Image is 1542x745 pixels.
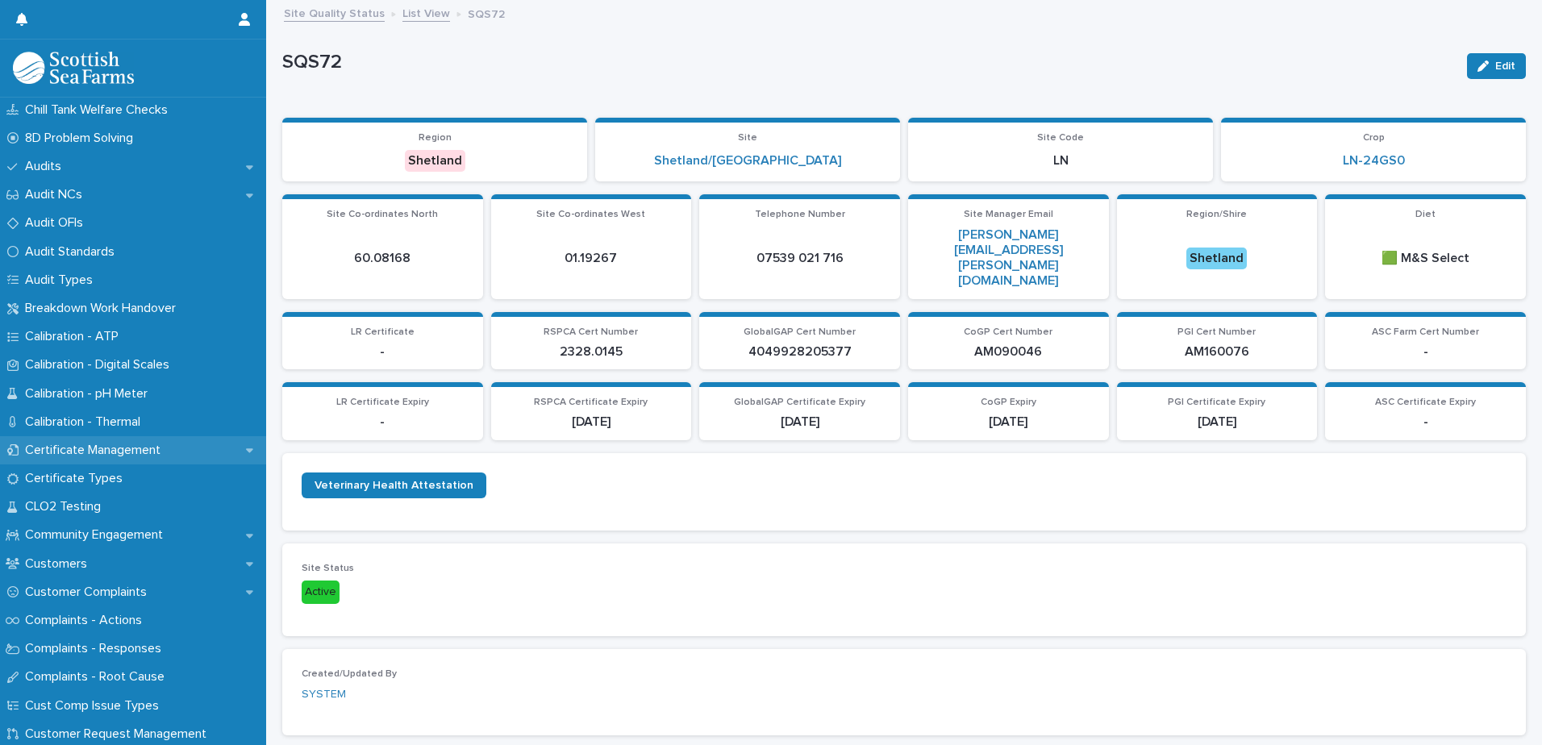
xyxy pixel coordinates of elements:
p: [DATE] [501,414,682,430]
span: CoGP Expiry [981,397,1036,407]
a: SYSTEM [302,686,346,703]
span: GlobalGAP Cert Number [744,327,856,337]
span: Telephone Number [755,210,845,219]
div: Active [302,581,340,604]
p: Audit NCs [19,187,95,202]
p: 4049928205377 [709,344,890,360]
p: Calibration - ATP [19,329,131,344]
div: Shetland [1186,248,1247,269]
span: RSPCA Certificate Expiry [534,397,648,407]
span: Crop [1363,133,1385,143]
span: GlobalGAP Certificate Expiry [734,397,865,407]
span: ASC Certificate Expiry [1375,397,1476,407]
span: Veterinary Health Attestation [315,480,473,491]
p: Calibration - Thermal [19,414,153,430]
p: SQS72 [468,4,505,22]
p: Complaints - Actions [19,613,155,628]
span: PGI Cert Number [1177,327,1256,337]
a: Site Quality Status [284,3,385,22]
p: Customer Complaints [19,585,160,600]
p: AM090046 [918,344,1099,360]
p: Calibration - pH Meter [19,386,160,402]
a: LN-24GS0 [1343,153,1405,169]
span: Region [419,133,452,143]
span: Site Status [302,564,354,573]
span: Created/Updated By [302,669,397,679]
span: PGI Certificate Expiry [1168,397,1265,407]
p: [DATE] [1127,414,1308,430]
p: - [292,414,473,430]
p: Customers [19,556,100,572]
p: LN [918,153,1203,169]
p: [DATE] [918,414,1099,430]
p: CLO2 Testing [19,499,114,514]
p: Cust Comp Issue Types [19,698,172,714]
p: Audit Standards [19,244,127,260]
p: 2328.0145 [501,344,682,360]
p: [DATE] [709,414,890,430]
p: 01.19267 [501,251,682,266]
p: Audits [19,159,74,174]
p: 07539 021 716 [709,251,890,266]
p: 8D Problem Solving [19,131,146,146]
p: Chill Tank Welfare Checks [19,102,181,118]
p: Complaints - Responses [19,641,174,656]
span: Region/Shire [1186,210,1247,219]
div: Shetland [405,150,465,172]
p: - [1335,344,1516,360]
span: Edit [1495,60,1515,72]
a: Veterinary Health Attestation [302,472,486,498]
p: - [1335,414,1516,430]
p: Audit OFIs [19,215,96,231]
p: Breakdown Work Handover [19,301,189,316]
span: LR Certificate [351,327,415,337]
span: Site Co-ordinates West [536,210,645,219]
p: Certificate Types [19,471,135,486]
p: Audit Types [19,273,106,288]
p: Calibration - Digital Scales [19,357,182,372]
span: Diet [1415,210,1436,219]
span: RSPCA Cert Number [544,327,638,337]
span: Site Co-ordinates North [327,210,438,219]
img: mMrefqRFQpe26GRNOUkG [13,52,134,84]
p: 60.08168 [292,251,473,266]
p: Complaints - Root Cause [19,669,177,685]
p: 🟩 M&S Select [1335,251,1516,266]
a: Shetland/[GEOGRAPHIC_DATA] [654,153,841,169]
span: Site [738,133,757,143]
span: Site Code [1037,133,1084,143]
span: LR Certificate Expiry [336,397,429,407]
span: Site Manager Email [964,210,1053,219]
p: SQS72 [282,51,1454,74]
p: Customer Request Management [19,726,219,742]
button: Edit [1467,53,1526,79]
p: AM160076 [1127,344,1308,360]
p: Certificate Management [19,443,173,458]
span: CoGP Cert Number [964,327,1052,337]
a: [PERSON_NAME][EMAIL_ADDRESS][PERSON_NAME][DOMAIN_NAME] [954,228,1063,288]
p: - [292,344,473,360]
a: List View [402,3,450,22]
p: Community Engagement [19,527,176,543]
span: ASC Farm Cert Number [1372,327,1479,337]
